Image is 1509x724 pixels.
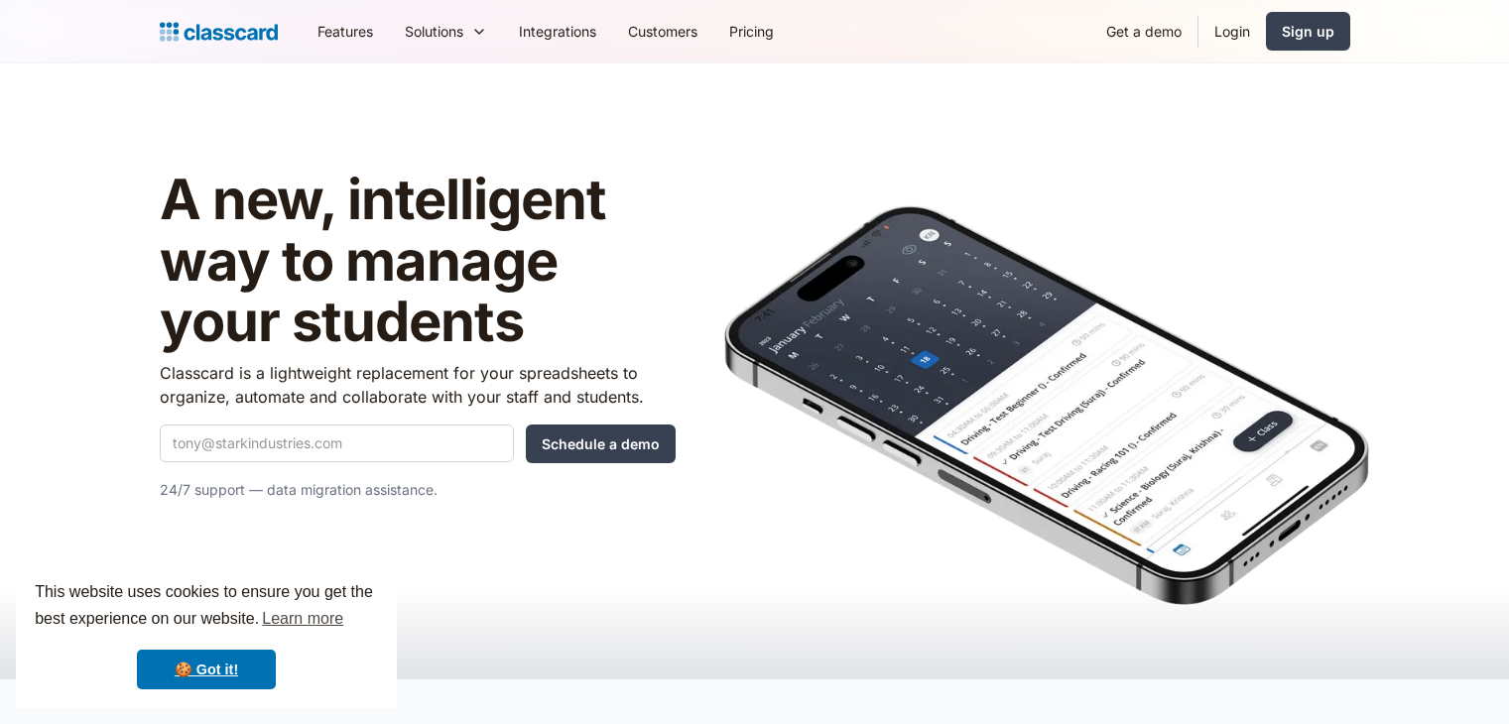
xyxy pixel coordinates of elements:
a: Features [302,9,389,54]
span: This website uses cookies to ensure you get the best experience on our website. [35,580,378,634]
div: cookieconsent [16,561,397,708]
a: Pricing [713,9,790,54]
div: Solutions [389,9,503,54]
div: Solutions [405,21,463,42]
p: Classcard is a lightweight replacement for your spreadsheets to organize, automate and collaborat... [160,361,676,409]
div: Sign up [1282,21,1334,42]
p: 24/7 support — data migration assistance. [160,478,676,502]
a: Sign up [1266,12,1350,51]
input: Schedule a demo [526,424,676,463]
h1: A new, intelligent way to manage your students [160,170,676,353]
a: Login [1198,9,1266,54]
a: Integrations [503,9,612,54]
a: Customers [612,9,713,54]
a: Logo [160,18,278,46]
a: learn more about cookies [259,604,346,634]
form: Quick Demo Form [160,424,676,463]
a: dismiss cookie message [137,650,276,689]
a: Get a demo [1090,9,1197,54]
input: tony@starkindustries.com [160,424,514,462]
